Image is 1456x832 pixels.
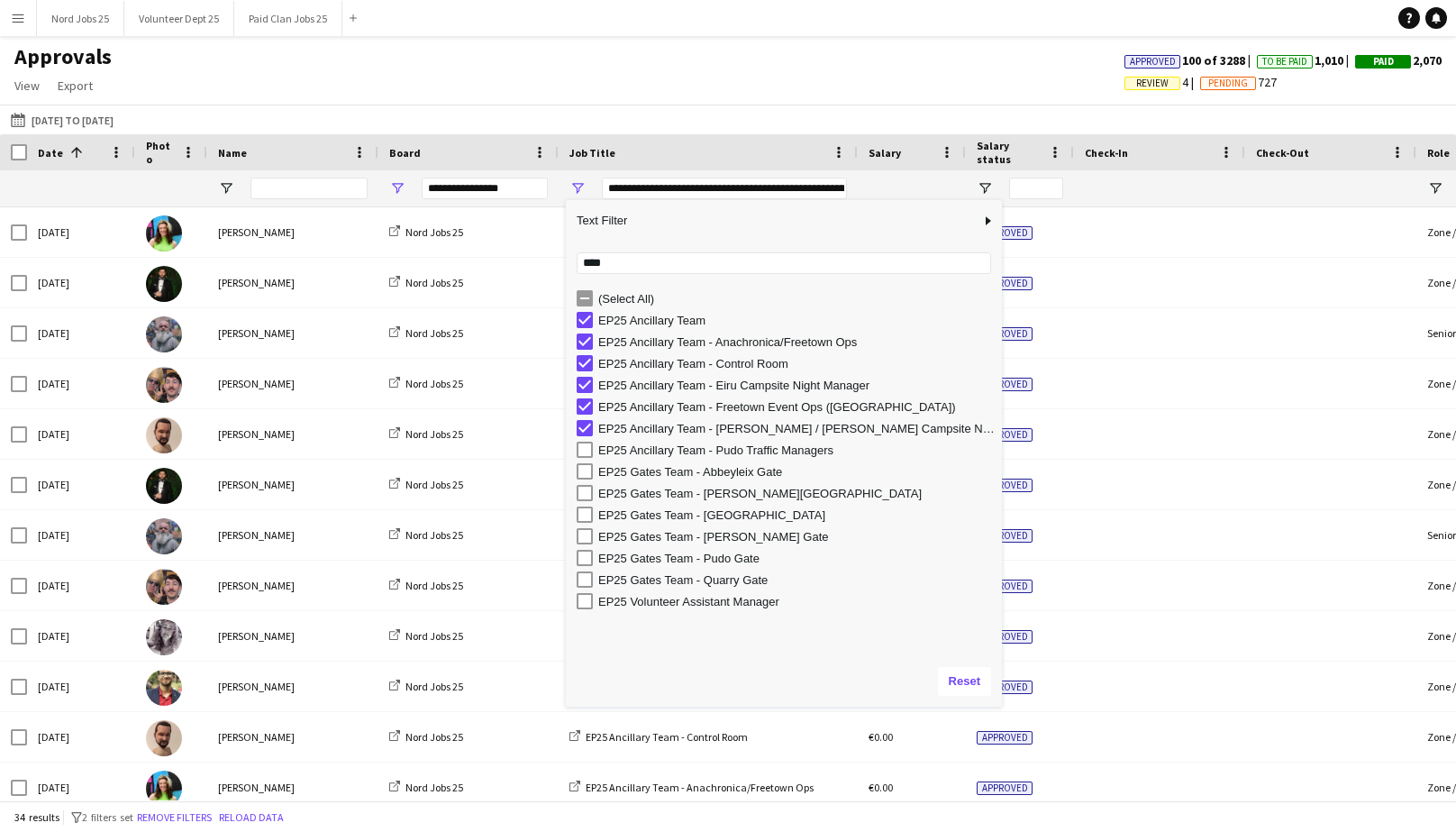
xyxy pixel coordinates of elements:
[250,178,368,199] input: Name Filter Input
[207,409,378,459] div: [PERSON_NAME]
[977,580,1033,593] span: Approved
[405,427,463,441] span: Nord Jobs 25
[977,630,1033,644] span: Approved
[124,1,234,36] button: Volunteer Dept 25
[389,781,463,794] a: Nord Jobs 25
[1208,78,1248,89] span: Pending
[27,207,135,257] div: [DATE]
[569,180,586,197] button: Open Filter Menu
[598,573,996,587] div: EP25 Gates Team - Quarry Gate
[977,277,1033,290] span: Approved
[146,139,175,166] span: Photo
[389,180,405,197] button: Open Filter Menu
[869,730,893,744] span: €0.00
[977,782,1033,795] span: Approved
[405,276,463,289] span: Nord Jobs 25
[1355,52,1442,69] span: 2,070
[598,357,996,370] div: EP25 Ancillary Team - Control Room
[1257,52,1355,69] span: 1,010
[977,226,1033,240] span: Approved
[207,359,378,408] div: [PERSON_NAME]
[207,712,378,762] div: [PERSON_NAME]
[598,379,996,392] div: EP25 Ancillary Team - Eiru Campsite Night Manager
[146,518,182,554] img: Aaron Cleary
[207,763,378,812] div: [PERSON_NAME]
[389,326,463,340] a: Nord Jobs 25
[598,443,996,457] div: EP25 Ancillary Team - Pudo Traffic Managers
[215,808,287,827] button: Reload data
[1009,178,1063,199] input: Salary status Filter Input
[389,225,463,239] a: Nord Jobs 25
[1136,78,1169,89] span: Review
[207,510,378,560] div: [PERSON_NAME]
[207,258,378,307] div: [PERSON_NAME]
[218,146,247,160] span: Name
[389,276,463,289] a: Nord Jobs 25
[146,215,182,251] img: Aoife Maguire
[1124,74,1200,90] span: 4
[977,139,1042,166] span: Salary status
[1130,56,1176,68] span: Approved
[598,552,996,565] div: EP25 Gates Team - Pudo Gate
[207,207,378,257] div: [PERSON_NAME]
[27,712,135,762] div: [DATE]
[133,808,215,827] button: Remove filters
[58,78,93,94] span: Export
[566,288,1002,612] div: Filter List
[598,530,996,544] div: EP25 Gates Team - [PERSON_NAME] Gate
[405,629,463,643] span: Nord Jobs 25
[389,629,463,643] a: Nord Jobs 25
[569,146,615,160] span: Job Title
[38,146,63,160] span: Date
[146,720,182,756] img: Stevie Taylor
[1373,56,1394,68] span: Paid
[598,335,996,349] div: EP25 Ancillary Team - Anachronica/Freetown Ops
[977,378,1033,391] span: Approved
[1262,56,1307,68] span: To Be Paid
[27,561,135,610] div: [DATE]
[586,730,748,744] span: EP25 Ancillary Team - Control Room
[146,771,182,807] img: Aoife Maguire
[207,460,378,509] div: [PERSON_NAME]
[146,569,182,605] img: Barra Doherty
[389,730,463,744] a: Nord Jobs 25
[27,359,135,408] div: [DATE]
[7,74,47,97] a: View
[938,667,991,696] button: Reset
[598,422,996,435] div: EP25 Ancillary Team - [PERSON_NAME] / [PERSON_NAME] Campsite Night Manager
[569,730,748,744] a: EP25 Ancillary Team - Control Room
[598,487,996,500] div: EP25 Gates Team - [PERSON_NAME][GEOGRAPHIC_DATA]
[146,670,182,706] img: Jerrin Jacob
[146,367,182,403] img: Barra Doherty
[405,730,463,744] span: Nord Jobs 25
[27,308,135,358] div: [DATE]
[598,400,996,414] div: EP25 Ancillary Team - Freetown Event Ops ([GEOGRAPHIC_DATA])
[977,731,1033,745] span: Approved
[586,781,814,794] span: EP25 Ancillary Team - Anachronica/Freetown Ops
[146,619,182,655] img: Kelly Marie Evans
[234,1,342,36] button: Paid Clan Jobs 25
[405,528,463,542] span: Nord Jobs 25
[27,510,135,560] div: [DATE]
[405,225,463,239] span: Nord Jobs 25
[577,252,991,274] input: Search filter values
[27,611,135,661] div: [DATE]
[218,180,234,197] button: Open Filter Menu
[977,529,1033,543] span: Approved
[207,308,378,358] div: [PERSON_NAME]
[1427,180,1443,197] button: Open Filter Menu
[389,427,463,441] a: Nord Jobs 25
[389,579,463,592] a: Nord Jobs 25
[1124,52,1257,69] span: 100 of 3288
[1427,146,1450,160] span: Role
[389,680,463,693] a: Nord Jobs 25
[977,180,993,197] button: Open Filter Menu
[405,781,463,794] span: Nord Jobs 25
[1200,74,1277,90] span: 727
[27,409,135,459] div: [DATE]
[207,561,378,610] div: [PERSON_NAME]
[566,200,1002,707] div: Column Filter
[389,528,463,542] a: Nord Jobs 25
[389,377,463,390] a: Nord Jobs 25
[405,478,463,491] span: Nord Jobs 25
